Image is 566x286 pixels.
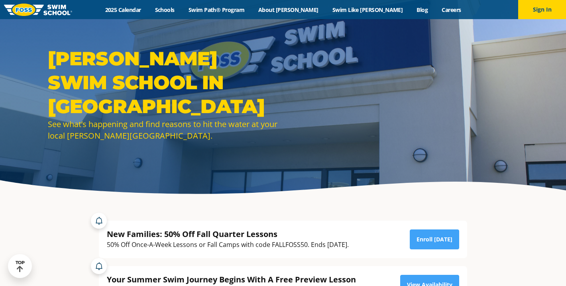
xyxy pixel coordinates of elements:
a: Schools [148,6,181,14]
a: Careers [435,6,468,14]
a: Swim Like [PERSON_NAME] [325,6,410,14]
div: See what’s happening and find reasons to hit the water at your local [PERSON_NAME][GEOGRAPHIC_DATA]. [48,118,279,141]
a: 2025 Calendar [98,6,148,14]
div: Your Summer Swim Journey Begins With A Free Preview Lesson [107,274,374,285]
div: TOP [16,260,25,272]
a: About [PERSON_NAME] [252,6,326,14]
a: Enroll [DATE] [410,229,459,249]
a: Swim Path® Program [181,6,251,14]
div: New Families: 50% Off Fall Quarter Lessons [107,229,349,239]
h1: [PERSON_NAME] Swim School in [GEOGRAPHIC_DATA] [48,47,279,118]
div: 50% Off Once-A-Week Lessons or Fall Camps with code FALLFOSS50. Ends [DATE]. [107,239,349,250]
img: FOSS Swim School Logo [4,4,72,16]
a: Blog [410,6,435,14]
